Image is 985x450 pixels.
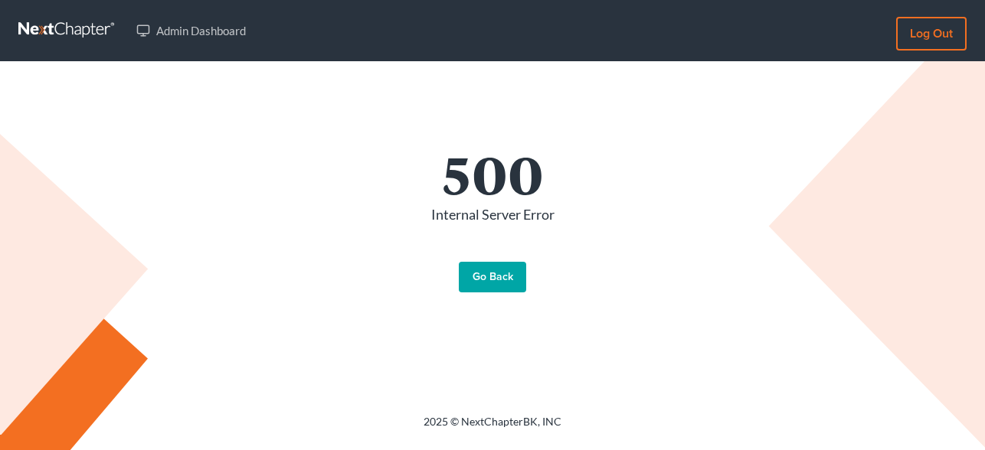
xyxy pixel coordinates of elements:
a: Go Back [459,262,526,292]
p: Internal Server Error [71,205,914,225]
a: Admin Dashboard [129,17,254,44]
div: 2025 © NextChapterBK, INC [56,414,929,442]
a: Log out [896,17,967,51]
h1: 500 [71,147,914,199]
